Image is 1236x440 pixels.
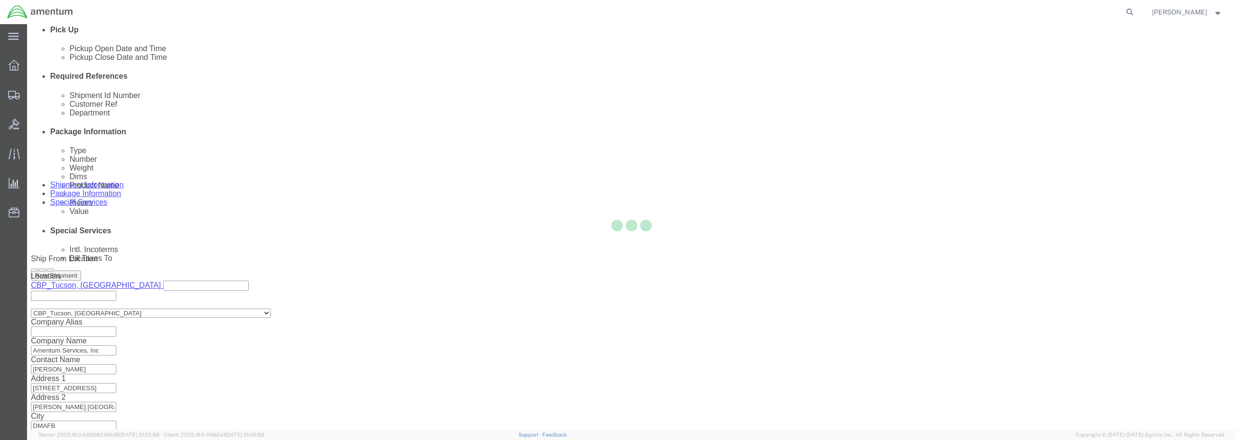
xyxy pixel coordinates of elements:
[519,432,543,438] a: Support
[1152,7,1207,17] span: Derrick Gory
[1152,6,1223,18] button: [PERSON_NAME]
[39,432,159,438] span: Server: 2025.19.0-b9208248b56
[1076,431,1224,439] span: Copyright © [DATE]-[DATE] Agistix Inc., All Rights Reserved
[164,432,264,438] span: Client: 2025.19.0-1f462a1
[120,432,159,438] span: [DATE] 10:22:58
[542,432,567,438] a: Feedback
[7,5,73,19] img: logo
[225,432,264,438] span: [DATE] 10:06:59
